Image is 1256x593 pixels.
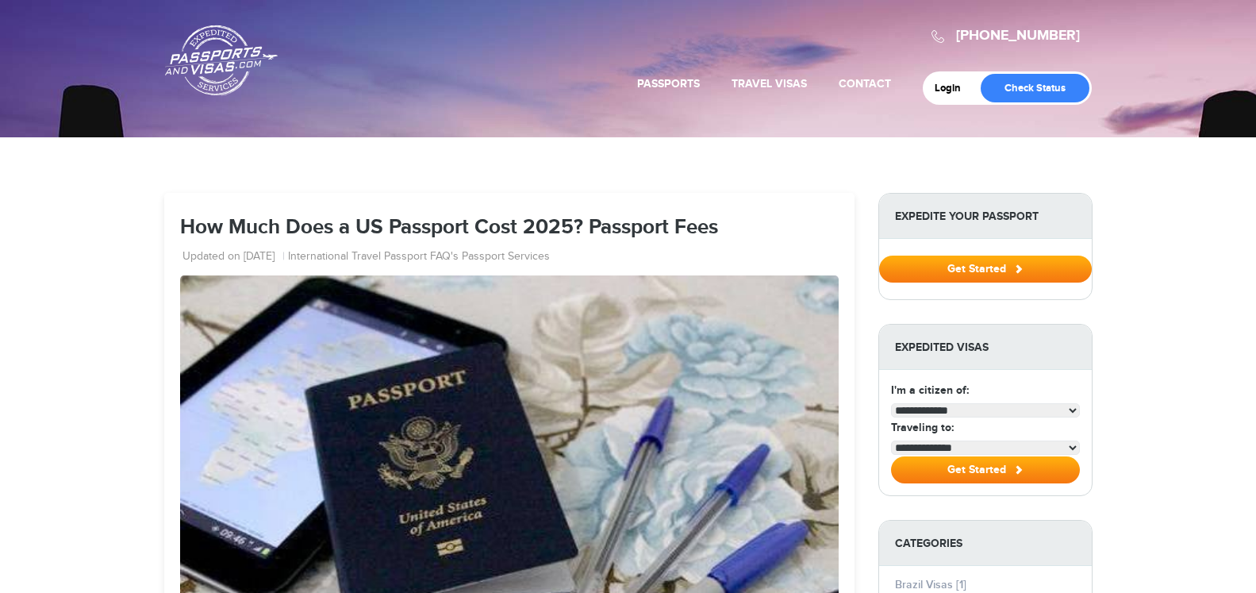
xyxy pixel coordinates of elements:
[935,82,972,94] a: Login
[288,249,381,265] a: International Travel
[891,419,954,436] label: Traveling to:
[891,456,1080,483] button: Get Started
[879,262,1092,275] a: Get Started
[891,382,969,399] label: I'm a citizen of:
[180,217,839,240] h1: How Much Does a US Passport Cost 2025? Passport Fees
[879,256,1092,283] button: Get Started
[637,77,700,90] a: Passports
[732,77,807,90] a: Travel Visas
[462,249,550,265] a: Passport Services
[981,74,1089,102] a: Check Status
[839,77,891,90] a: Contact
[182,249,285,265] li: Updated on [DATE]
[879,325,1092,370] strong: Expedited Visas
[895,578,966,591] a: Brazil Visas [1]
[879,194,1092,239] strong: Expedite Your Passport
[384,249,459,265] a: Passport FAQ's
[165,25,278,96] a: Passports & [DOMAIN_NAME]
[956,27,1080,44] a: [PHONE_NUMBER]
[879,521,1092,566] strong: Categories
